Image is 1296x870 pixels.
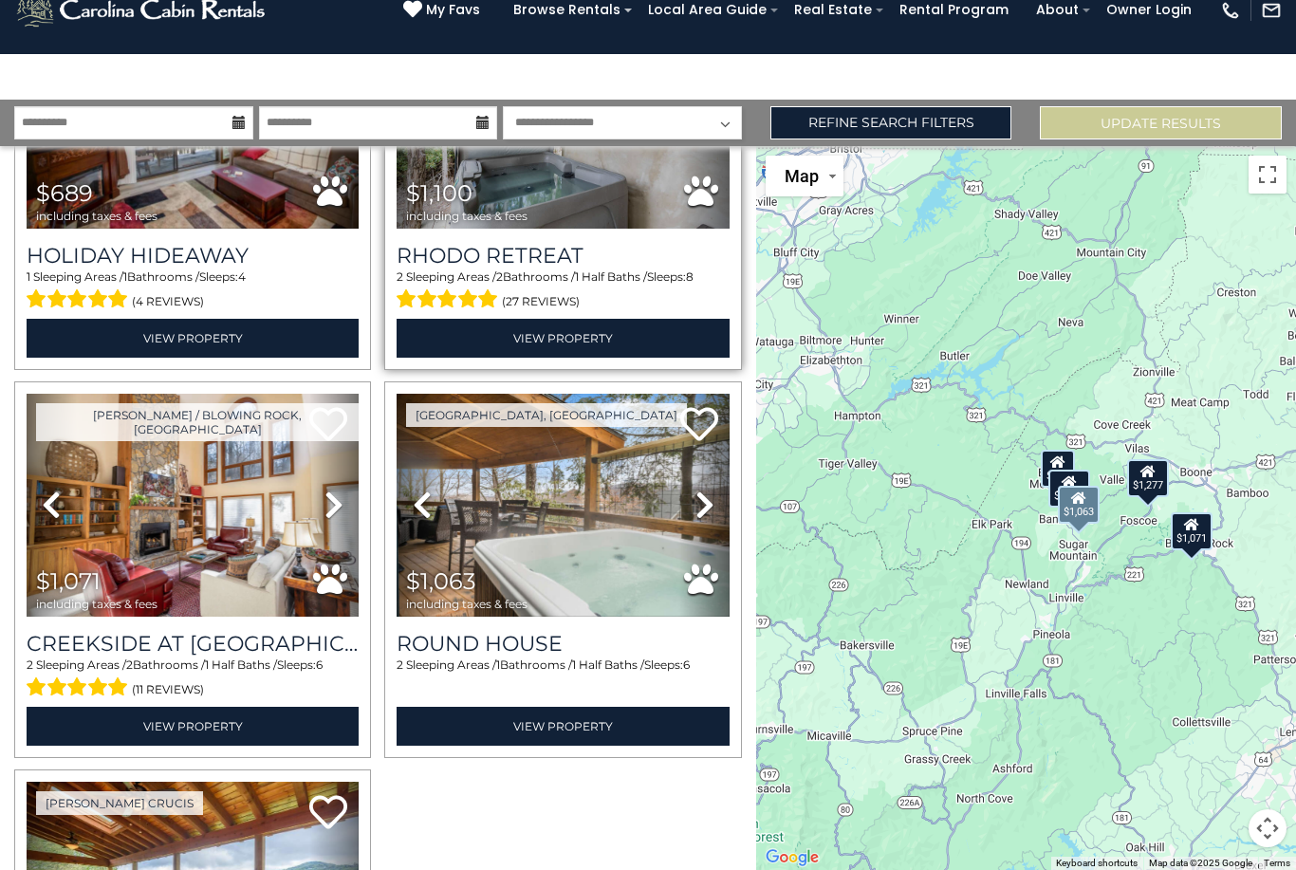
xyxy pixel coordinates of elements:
[27,269,30,284] span: 1
[397,394,729,617] img: thumbnail_168328108.jpeg
[397,268,729,314] div: Sleeping Areas / Bathrooms / Sleeps:
[1048,469,1090,507] div: $1,100
[36,598,157,610] span: including taxes & fees
[1128,459,1170,497] div: $1,277
[126,657,133,672] span: 2
[406,210,528,222] span: including taxes & fees
[36,567,101,595] span: $1,071
[36,179,93,207] span: $689
[27,243,359,268] a: Holiday Hideaway
[27,631,359,657] a: Creekside at [GEOGRAPHIC_DATA]
[496,269,503,284] span: 2
[680,405,718,446] a: Add to favorites
[36,791,203,815] a: [PERSON_NAME] Crucis
[406,598,528,610] span: including taxes & fees
[761,845,824,870] img: Google
[406,179,472,207] span: $1,100
[397,631,729,657] a: Round House
[316,657,323,672] span: 6
[1171,512,1213,550] div: $1,071
[27,707,359,746] a: View Property
[683,657,690,672] span: 6
[27,319,359,358] a: View Property
[309,793,347,834] a: Add to favorites
[1249,809,1287,847] button: Map camera controls
[132,289,204,314] span: (4 reviews)
[406,567,476,595] span: $1,063
[496,657,500,672] span: 1
[575,269,647,284] span: 1 Half Baths /
[1249,156,1287,194] button: Toggle fullscreen view
[27,268,359,314] div: Sleeping Areas / Bathrooms / Sleeps:
[1264,858,1290,868] a: Terms (opens in new tab)
[1059,486,1101,524] div: $1,063
[686,269,694,284] span: 8
[205,657,277,672] span: 1 Half Baths /
[1056,857,1138,870] button: Keyboard shortcuts
[27,631,359,657] h3: Creekside at Yonahlossee
[27,657,33,672] span: 2
[1040,106,1282,139] button: Update Results
[397,269,403,284] span: 2
[27,394,359,617] img: thumbnail_163275299.jpeg
[1041,450,1075,488] div: $689
[397,657,729,702] div: Sleeping Areas / Bathrooms / Sleeps:
[36,210,157,222] span: including taxes & fees
[761,845,824,870] a: Open this area in Google Maps (opens a new window)
[766,156,843,196] button: Change map style
[502,289,580,314] span: (27 reviews)
[132,677,204,702] span: (11 reviews)
[397,707,729,746] a: View Property
[238,269,246,284] span: 4
[397,657,403,672] span: 2
[406,403,687,427] a: [GEOGRAPHIC_DATA], [GEOGRAPHIC_DATA]
[397,243,729,268] a: Rhodo Retreat
[785,166,819,186] span: Map
[36,403,359,441] a: [PERSON_NAME] / Blowing Rock, [GEOGRAPHIC_DATA]
[397,319,729,358] a: View Property
[572,657,644,672] span: 1 Half Baths /
[123,269,127,284] span: 1
[1149,858,1252,868] span: Map data ©2025 Google
[770,106,1012,139] a: Refine Search Filters
[27,657,359,702] div: Sleeping Areas / Bathrooms / Sleeps:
